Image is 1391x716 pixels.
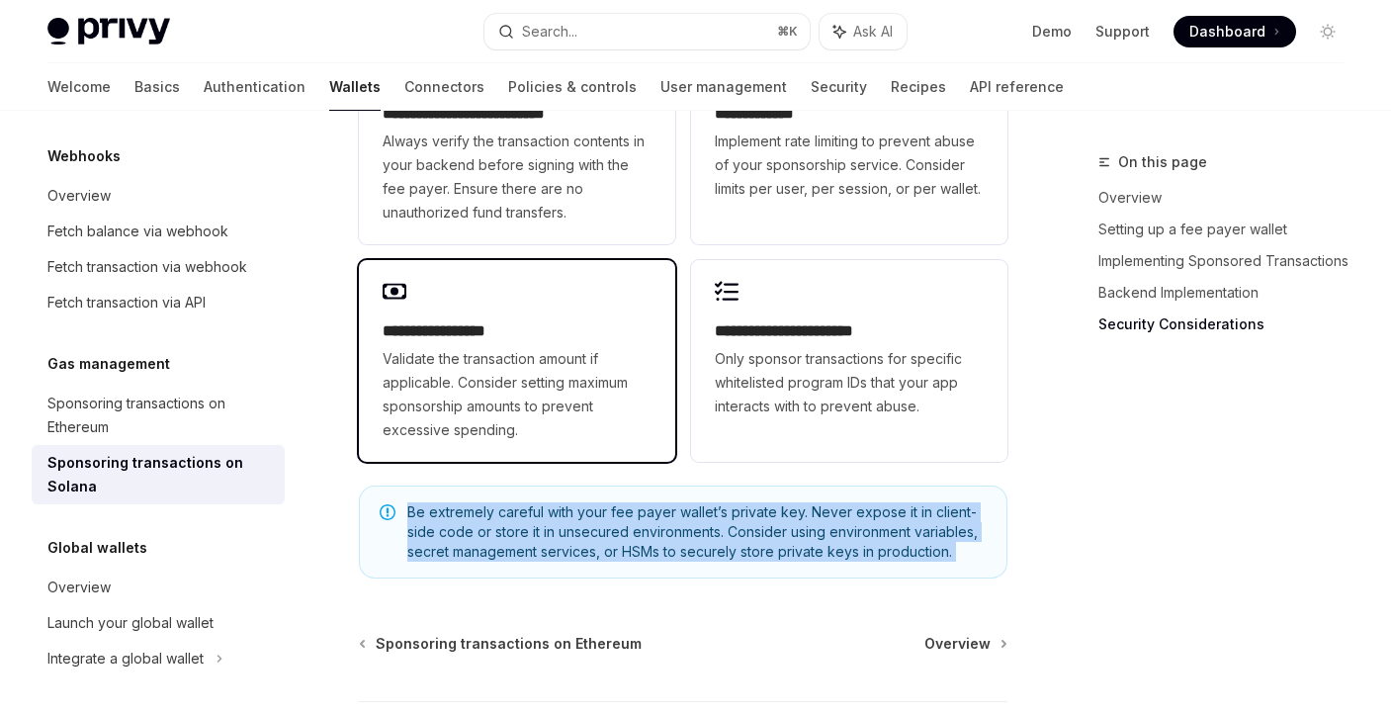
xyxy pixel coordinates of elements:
[383,347,652,442] span: Validate the transaction amount if applicable. Consider setting maximum sponsorship amounts to pr...
[47,536,147,560] h5: Global wallets
[1032,22,1072,42] a: Demo
[329,63,381,111] a: Wallets
[380,504,395,520] svg: Note
[47,611,214,635] div: Launch your global wallet
[1189,22,1265,42] span: Dashboard
[47,184,111,208] div: Overview
[522,20,577,44] div: Search...
[32,386,285,445] a: Sponsoring transactions on Ethereum
[853,22,893,42] span: Ask AI
[777,24,798,40] span: ⌘ K
[508,63,637,111] a: Policies & controls
[32,605,285,641] a: Launch your global wallet
[47,576,111,599] div: Overview
[1174,16,1296,47] a: Dashboard
[1312,16,1344,47] button: Toggle dark mode
[811,63,867,111] a: Security
[1098,182,1359,214] a: Overview
[47,63,111,111] a: Welcome
[204,63,305,111] a: Authentication
[47,291,206,314] div: Fetch transaction via API
[715,130,984,201] span: Implement rate limiting to prevent abuse of your sponsorship service. Consider limits per user, p...
[660,63,787,111] a: User management
[484,14,809,49] button: Search...⌘K
[1098,277,1359,309] a: Backend Implementation
[1098,309,1359,340] a: Security Considerations
[383,130,652,224] span: Always verify the transaction contents in your backend before signing with the fee payer. Ensure ...
[47,352,170,376] h5: Gas management
[47,18,170,45] img: light logo
[1098,214,1359,245] a: Setting up a fee payer wallet
[47,392,273,439] div: Sponsoring transactions on Ethereum
[47,647,204,671] div: Integrate a global wallet
[47,255,247,279] div: Fetch transaction via webhook
[820,14,907,49] button: Ask AI
[32,445,285,504] a: Sponsoring transactions on Solana
[47,451,273,498] div: Sponsoring transactions on Solana
[924,634,991,654] span: Overview
[32,214,285,249] a: Fetch balance via webhook
[47,144,121,168] h5: Webhooks
[32,285,285,320] a: Fetch transaction via API
[404,63,484,111] a: Connectors
[924,634,1005,654] a: Overview
[1095,22,1150,42] a: Support
[32,570,285,605] a: Overview
[32,249,285,285] a: Fetch transaction via webhook
[715,347,984,418] span: Only sponsor transactions for specific whitelisted program IDs that your app interacts with to pr...
[32,178,285,214] a: Overview
[891,63,946,111] a: Recipes
[407,502,987,562] span: Be extremely careful with your fee payer wallet’s private key. Never expose it in client-side cod...
[970,63,1064,111] a: API reference
[361,634,642,654] a: Sponsoring transactions on Ethereum
[1118,150,1207,174] span: On this page
[1098,245,1359,277] a: Implementing Sponsored Transactions
[134,63,180,111] a: Basics
[376,634,642,654] span: Sponsoring transactions on Ethereum
[47,220,228,243] div: Fetch balance via webhook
